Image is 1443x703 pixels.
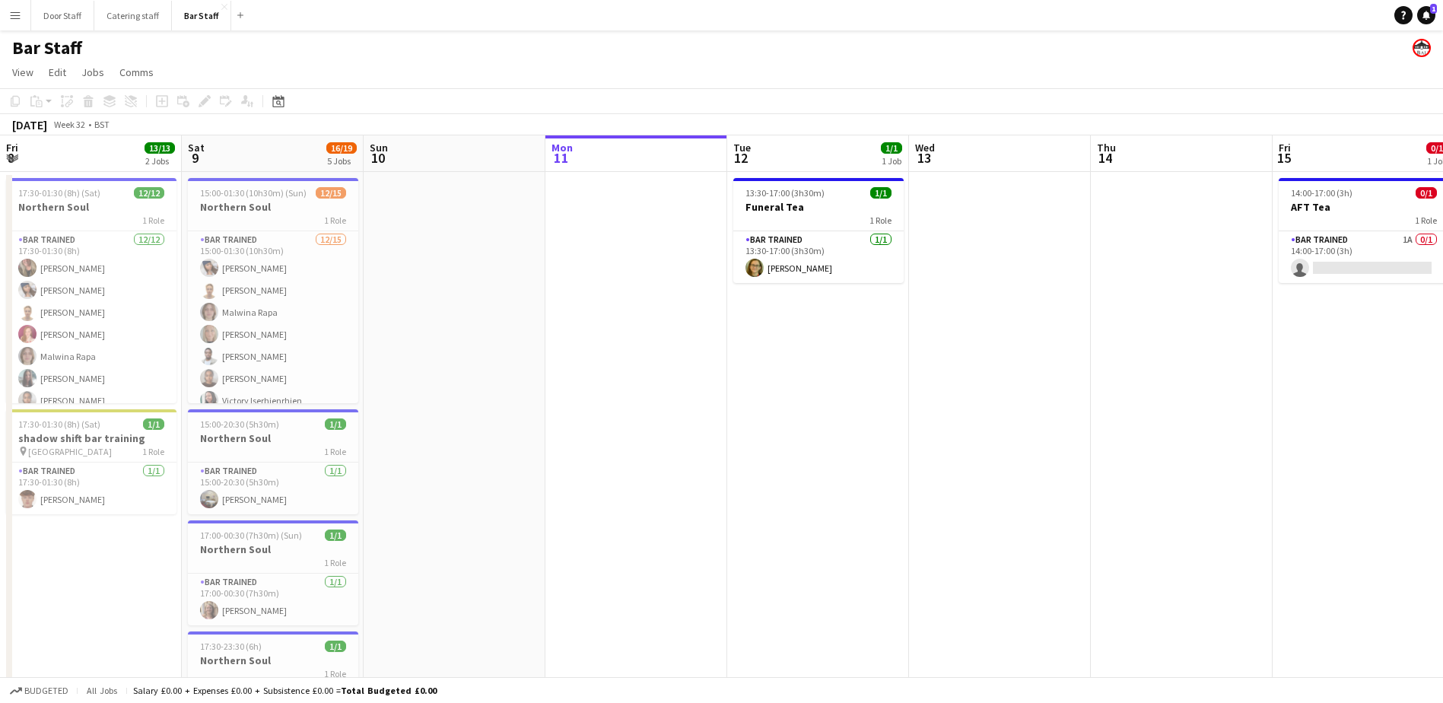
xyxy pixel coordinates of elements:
a: 1 [1417,6,1435,24]
span: View [12,65,33,79]
span: 1 Role [324,557,346,568]
app-card-role: Bar trained1/115:00-20:30 (5h30m)[PERSON_NAME] [188,463,358,514]
span: 17:30-23:30 (6h) [200,641,262,652]
span: 15:00-01:30 (10h30m) (Sun) [200,187,307,199]
span: 1 Role [1415,215,1437,226]
span: 1 Role [324,215,346,226]
span: 13/13 [145,142,175,154]
span: 9 [186,149,205,167]
app-card-role: Bar trained1/117:00-00:30 (7h30m)[PERSON_NAME] [188,574,358,625]
span: Tue [733,141,751,154]
span: 1/1 [143,418,164,430]
span: 13:30-17:00 (3h30m) [745,187,825,199]
span: 11 [549,149,573,167]
span: All jobs [84,685,120,696]
app-job-card: 15:00-01:30 (10h30m) (Sun)12/15Northern Soul1 RoleBar trained12/1515:00-01:30 (10h30m)[PERSON_NAM... [188,178,358,403]
span: 15:00-20:30 (5h30m) [200,418,279,430]
span: 17:30-01:30 (8h) (Sat) [18,187,100,199]
app-job-card: 17:00-00:30 (7h30m) (Sun)1/1Northern Soul1 RoleBar trained1/117:00-00:30 (7h30m)[PERSON_NAME] [188,520,358,625]
span: 12 [731,149,751,167]
app-card-role: Bar trained1/117:30-01:30 (8h)[PERSON_NAME] [6,463,176,514]
span: Edit [49,65,66,79]
span: 1 Role [142,446,164,457]
div: 5 Jobs [327,155,356,167]
span: 1 Role [324,668,346,679]
span: Wed [915,141,935,154]
app-job-card: 17:30-01:30 (8h) (Sat)1/1shadow shift bar training [GEOGRAPHIC_DATA]1 RoleBar trained1/117:30-01:... [6,409,176,514]
span: 14 [1095,149,1116,167]
button: Budgeted [8,682,71,699]
h3: shadow shift bar training [6,431,176,445]
a: Comms [113,62,160,82]
h1: Bar Staff [12,37,82,59]
span: 17:00-00:30 (7h30m) (Sun) [200,530,302,541]
h3: Northern Soul [188,542,358,556]
span: Fri [6,141,18,154]
span: Total Budgeted £0.00 [341,685,437,696]
span: 17:30-01:30 (8h) (Sat) [18,418,100,430]
a: View [6,62,40,82]
app-user-avatar: Beach Ballroom [1413,39,1431,57]
a: Edit [43,62,72,82]
span: Jobs [81,65,104,79]
span: 1/1 [870,187,892,199]
span: Week 32 [50,119,88,130]
div: Salary £0.00 + Expenses £0.00 + Subsistence £0.00 = [133,685,437,696]
app-card-role: Bar trained12/1515:00-01:30 (10h30m)[PERSON_NAME][PERSON_NAME]Malwina Rapa[PERSON_NAME][PERSON_NA... [188,231,358,592]
h3: Northern Soul [188,200,358,214]
span: 15 [1276,149,1291,167]
span: 1/1 [325,418,346,430]
span: Fri [1279,141,1291,154]
h3: Northern Soul [188,431,358,445]
span: 12/12 [134,187,164,199]
span: 1/1 [325,641,346,652]
span: Comms [119,65,154,79]
button: Bar Staff [172,1,231,30]
span: 0/1 [1416,187,1437,199]
app-card-role: Bar trained12/1217:30-01:30 (8h)[PERSON_NAME][PERSON_NAME][PERSON_NAME][PERSON_NAME]Malwina Rapa[... [6,231,176,530]
span: 1 [1430,4,1437,14]
a: Jobs [75,62,110,82]
span: 14:00-17:00 (3h) [1291,187,1352,199]
span: 1 Role [869,215,892,226]
h3: Northern Soul [188,654,358,667]
span: 8 [4,149,18,167]
span: 1/1 [325,530,346,541]
span: Mon [551,141,573,154]
div: 2 Jobs [145,155,174,167]
span: Sun [370,141,388,154]
app-job-card: 17:30-01:30 (8h) (Sat)12/12Northern Soul1 RoleBar trained12/1217:30-01:30 (8h)[PERSON_NAME][PERSO... [6,178,176,403]
span: 1 Role [142,215,164,226]
span: 1/1 [881,142,902,154]
span: 12/15 [316,187,346,199]
div: 1 Job [882,155,901,167]
app-card-role: Bar trained1/113:30-17:00 (3h30m)[PERSON_NAME] [733,231,904,283]
app-job-card: 15:00-20:30 (5h30m)1/1Northern Soul1 RoleBar trained1/115:00-20:30 (5h30m)[PERSON_NAME] [188,409,358,514]
span: 13 [913,149,935,167]
button: Door Staff [31,1,94,30]
div: BST [94,119,110,130]
h3: Northern Soul [6,200,176,214]
div: [DATE] [12,117,47,132]
app-job-card: 13:30-17:00 (3h30m)1/1Funeral Tea1 RoleBar trained1/113:30-17:00 (3h30m)[PERSON_NAME] [733,178,904,283]
span: 10 [367,149,388,167]
span: Budgeted [24,686,68,696]
span: [GEOGRAPHIC_DATA] [28,446,112,457]
span: 1 Role [324,446,346,457]
button: Catering staff [94,1,172,30]
span: 16/19 [326,142,357,154]
span: Sat [188,141,205,154]
h3: Funeral Tea [733,200,904,214]
span: Thu [1097,141,1116,154]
